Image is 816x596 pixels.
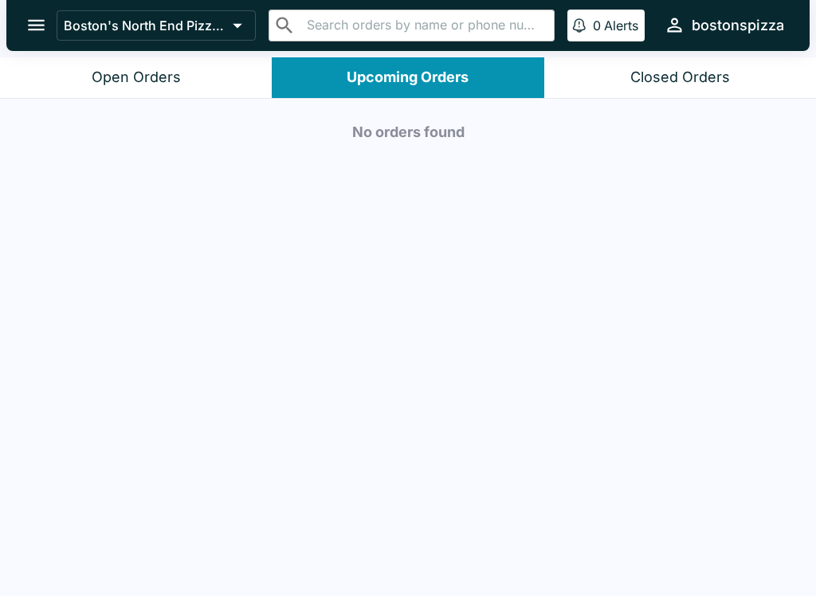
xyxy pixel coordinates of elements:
[604,18,638,33] p: Alerts
[347,69,469,87] div: Upcoming Orders
[692,16,784,35] div: bostonspizza
[64,18,226,33] p: Boston's North End Pizza Bakery
[16,5,57,45] button: open drawer
[92,69,181,87] div: Open Orders
[657,8,790,42] button: bostonspizza
[630,69,730,87] div: Closed Orders
[57,10,256,41] button: Boston's North End Pizza Bakery
[302,14,547,37] input: Search orders by name or phone number
[593,18,601,33] p: 0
